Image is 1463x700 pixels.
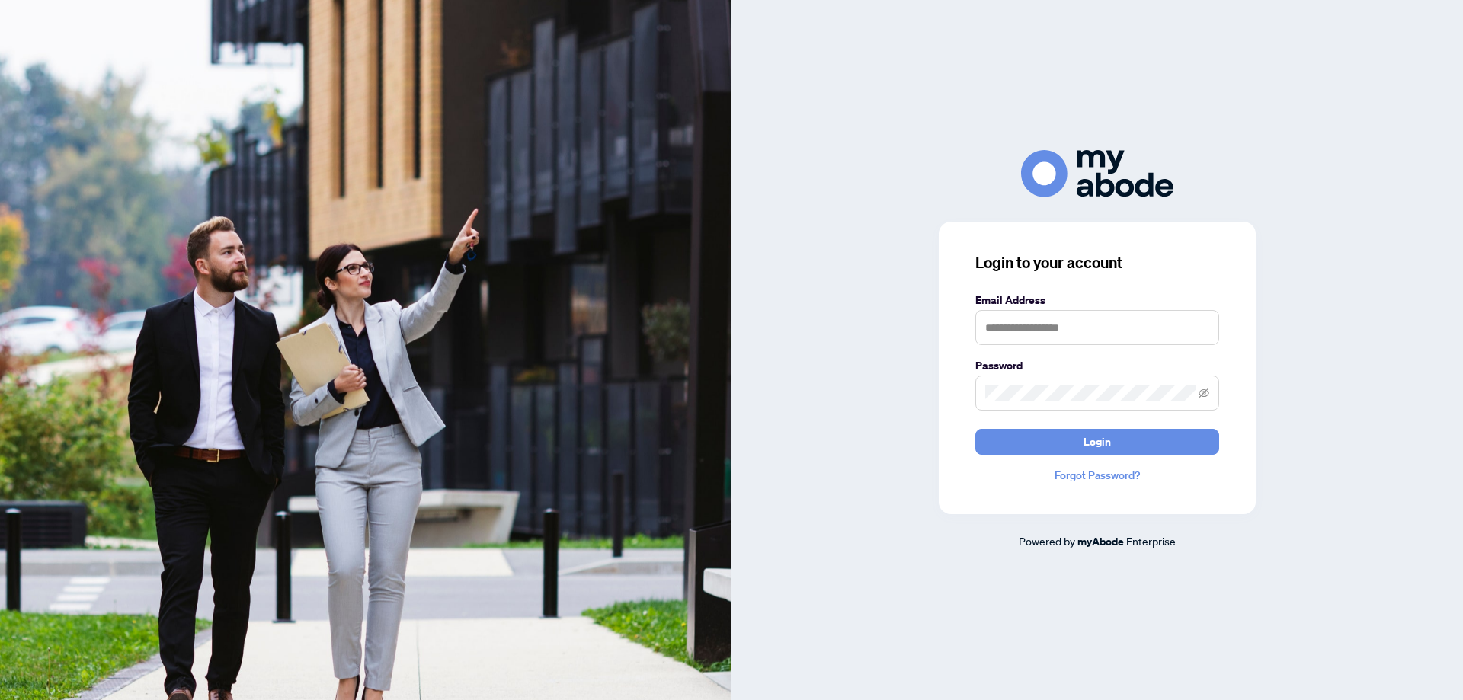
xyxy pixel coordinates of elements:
[1021,150,1173,197] img: ma-logo
[1199,388,1209,398] span: eye-invisible
[975,252,1219,273] h3: Login to your account
[1126,534,1176,548] span: Enterprise
[975,429,1219,455] button: Login
[1019,534,1075,548] span: Powered by
[975,292,1219,308] label: Email Address
[975,357,1219,374] label: Password
[1084,430,1111,454] span: Login
[1077,533,1124,550] a: myAbode
[975,467,1219,484] a: Forgot Password?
